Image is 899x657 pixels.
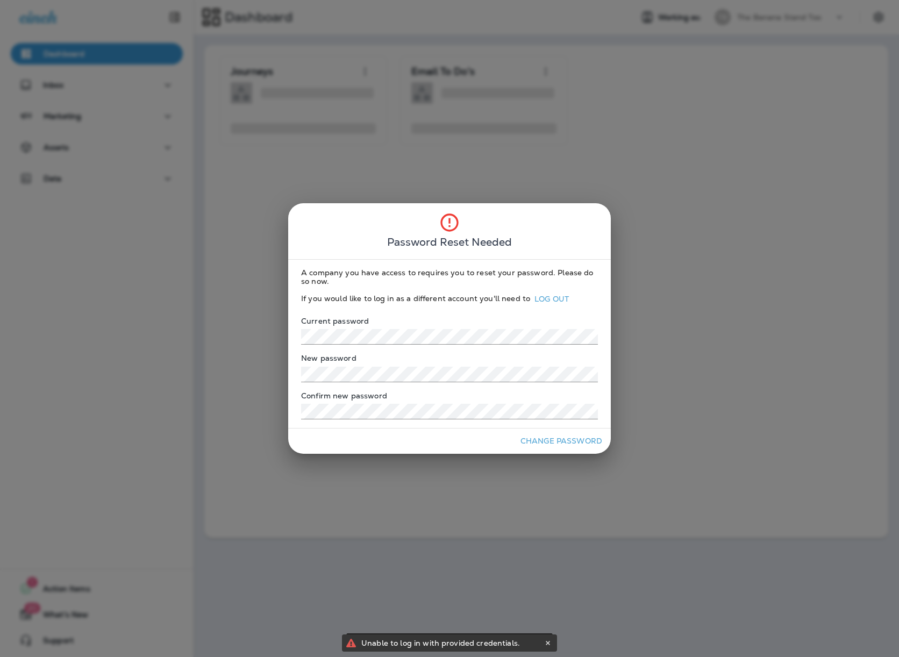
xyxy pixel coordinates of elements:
p: If you would like to log in as a different account you'll need to [301,291,598,308]
label: Confirm new password [301,390,598,401]
a: log out [530,291,573,308]
div: Unable to log in with provided credentials. [361,634,542,652]
button: Change Password [516,433,607,449]
span: Password Reset Needed [387,233,512,251]
p: A company you have access to requires you to reset your password. Please do so now. [301,268,598,285]
label: New password [301,353,598,363]
label: Current password [301,316,598,326]
div: Unable to log in with provided credentials. [365,633,539,650]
